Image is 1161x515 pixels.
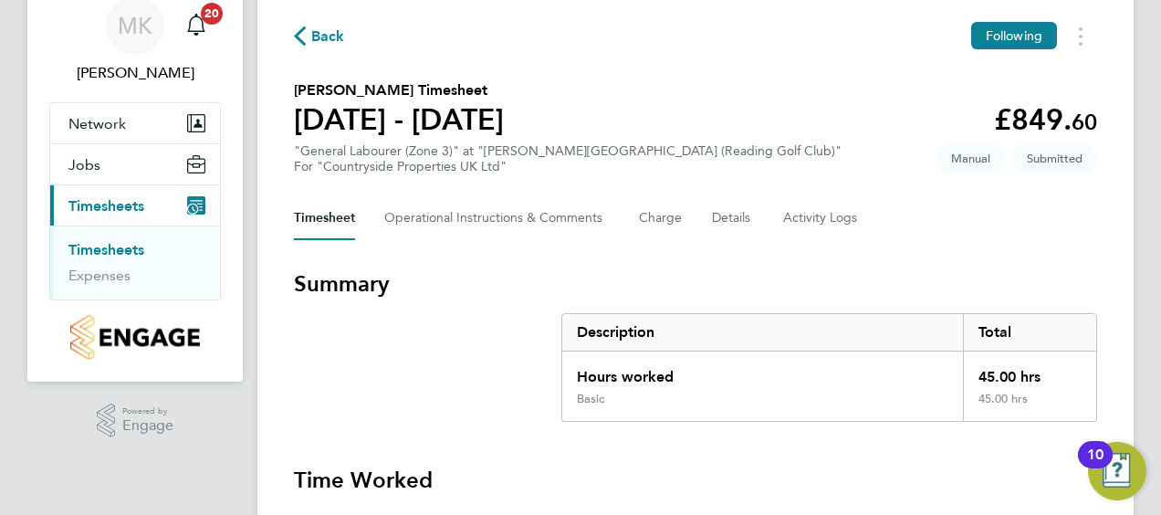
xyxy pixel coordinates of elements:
span: MK [118,14,152,37]
button: Timesheets Menu [1064,22,1097,50]
h3: Time Worked [294,466,1097,495]
div: 45.00 hrs [963,352,1096,392]
span: Following [986,27,1042,44]
div: 10 [1087,455,1103,478]
button: Jobs [50,144,220,184]
button: Open Resource Center, 10 new notifications [1088,442,1146,500]
a: Powered byEngage [97,404,174,438]
h3: Summary [294,269,1097,299]
button: Back [294,25,345,47]
div: Total [963,314,1096,351]
div: Summary [561,313,1097,422]
span: Timesheets [68,197,144,215]
button: Operational Instructions & Comments [384,196,610,240]
span: Network [68,115,126,132]
div: Timesheets [50,226,220,300]
div: Description [562,314,963,351]
div: Basic [577,392,604,406]
h2: [PERSON_NAME] Timesheet [294,79,504,101]
a: Expenses [68,267,131,284]
a: Go to home page [49,315,221,360]
span: This timesheet is Submitted. [1012,143,1097,173]
span: This timesheet was manually created. [936,143,1005,173]
button: Following [971,22,1057,49]
span: Powered by [122,404,173,419]
div: 45.00 hrs [963,392,1096,421]
button: Charge [639,196,683,240]
div: For "Countryside Properties UK Ltd" [294,159,842,174]
h1: [DATE] - [DATE] [294,101,504,138]
img: countryside-properties-logo-retina.png [70,315,199,360]
button: Network [50,103,220,143]
div: "General Labourer (Zone 3)" at "[PERSON_NAME][GEOGRAPHIC_DATA] (Reading Golf Club)" [294,143,842,174]
app-decimal: £849. [994,102,1097,137]
span: Back [311,26,345,47]
span: Jobs [68,156,100,173]
button: Details [712,196,754,240]
button: Timesheet [294,196,355,240]
span: Engage [122,418,173,434]
a: Timesheets [68,241,144,258]
button: Timesheets [50,185,220,226]
span: Mike Kord [49,62,221,84]
span: 60 [1072,109,1097,135]
button: Activity Logs [783,196,860,240]
span: 20 [201,3,223,25]
div: Hours worked [562,352,963,392]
